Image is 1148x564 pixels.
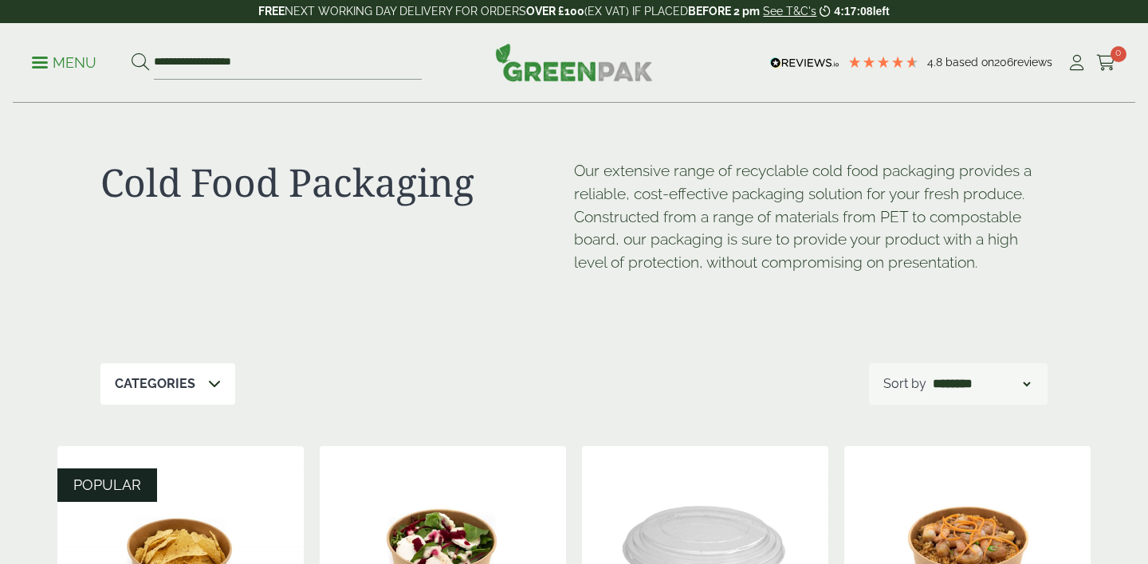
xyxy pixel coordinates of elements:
[1013,56,1052,69] span: reviews
[1111,46,1126,62] span: 0
[763,5,816,18] a: See T&C's
[32,53,96,72] p: Menu
[688,5,760,18] strong: BEFORE 2 pm
[770,57,839,69] img: REVIEWS.io
[1096,51,1116,75] a: 0
[927,56,946,69] span: 4.8
[1067,55,1087,71] i: My Account
[930,374,1033,394] select: Shop order
[883,374,926,394] p: Sort by
[834,5,872,18] span: 4:17:08
[847,55,919,69] div: 4.79 Stars
[73,476,141,493] span: POPULAR
[495,43,653,81] img: GreenPak Supplies
[258,5,285,18] strong: FREE
[526,5,584,18] strong: OVER £100
[115,374,195,394] p: Categories
[873,5,890,18] span: left
[32,53,96,69] a: Menu
[994,56,1013,69] span: 206
[574,159,1048,274] p: Our extensive range of recyclable cold food packaging provides a reliable, cost-effective packagi...
[100,159,574,206] h1: Cold Food Packaging
[1096,55,1116,71] i: Cart
[946,56,994,69] span: Based on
